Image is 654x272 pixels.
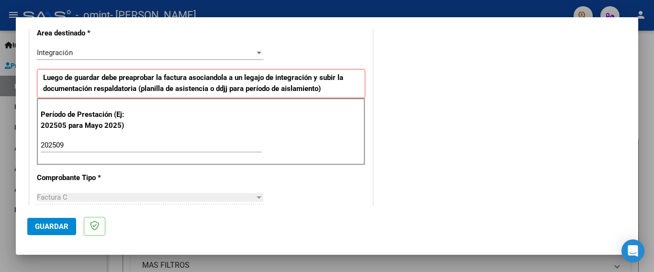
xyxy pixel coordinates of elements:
[35,222,68,231] span: Guardar
[621,239,644,262] div: Open Intercom Messenger
[37,48,73,57] span: Integración
[37,28,135,39] p: Area destinado *
[37,172,135,183] p: Comprobante Tipo *
[27,218,76,235] button: Guardar
[41,109,137,131] p: Período de Prestación (Ej: 202505 para Mayo 2025)
[37,193,68,202] span: Factura C
[43,73,343,93] strong: Luego de guardar debe preaprobar la factura asociandola a un legajo de integración y subir la doc...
